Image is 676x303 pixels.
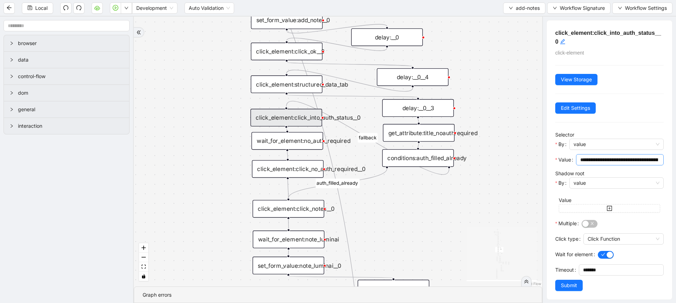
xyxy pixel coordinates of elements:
[516,4,540,12] span: add-notes
[136,30,141,35] span: double-right
[251,75,322,93] div: click_element:structured_data_tab
[139,253,148,262] button: zoom out
[558,156,571,164] span: Value
[76,5,82,11] span: redo
[253,231,324,248] div: wait_for_element:note_luminai
[287,38,387,51] g: Edge from delay:__0 to click_element:click_ok__0
[555,280,583,291] button: Submit
[288,169,387,198] g: Edge from conditions:auth_filled_already to click_element:click_notes__0
[110,2,121,14] button: play-circle
[358,280,429,297] div: delay:__1
[383,124,455,141] div: get_attribute:title_noauthrequired
[252,200,324,217] div: click_element:click_notes__0
[18,106,124,113] span: general
[136,3,173,13] span: Development
[18,39,124,47] span: browser
[252,160,324,178] div: click_element:click_no_auth_required__0
[10,107,14,112] span: right
[560,39,565,44] span: edit
[4,101,129,118] div: general
[251,11,323,29] div: set_form_value:add_note__0
[287,24,387,33] g: Edge from set_form_value:add_note__0 to delay:__0
[555,170,584,176] label: Shadow root
[559,196,660,204] div: Value
[27,5,32,10] span: save
[251,132,323,150] div: wait_for_element:no_auth_required
[351,29,423,46] div: delay:__0
[377,68,448,86] div: delay:__0__4
[382,149,454,167] div: conditions:auth_filled_already
[251,43,323,60] div: click_element:click_ok__0
[10,91,14,95] span: right
[189,3,230,13] span: Auto Validation
[92,2,103,14] button: cloud-server
[555,74,597,85] button: View Storage
[382,99,454,117] div: delay:__0__3
[250,109,322,126] div: click_element:click_into_auth_status__0
[558,220,577,227] span: Multiple
[4,118,129,134] div: interaction
[252,257,324,274] div: set_form_value:note_luminai__0
[503,2,545,14] button: downadd-notes
[4,68,129,84] div: control-flow
[555,251,593,258] span: Wait for element
[139,243,148,253] button: zoom in
[10,124,14,128] span: right
[558,179,564,187] span: By
[22,2,53,14] button: saveLocal
[287,62,413,67] g: Edge from click_element:click_ok__0 to delay:__0__4
[288,250,289,255] g: Edge from wait_for_element:note_luminai to set_form_value:note_luminai__0
[4,85,129,101] div: dom
[35,4,48,12] span: Local
[94,5,100,11] span: cloud-server
[63,5,69,11] span: undo
[547,2,611,14] button: downWorkflow Signature
[18,72,124,80] span: control-flow
[558,140,564,148] span: By
[287,70,413,91] g: Edge from delay:__0__4 to click_element:structured_data_tab
[555,29,664,46] h5: click_element:click_into_auth_status__0
[555,102,596,114] button: Edit Settings
[524,279,529,284] span: double-right
[113,5,118,11] span: play-circle
[18,56,124,64] span: data
[287,152,288,158] g: Edge from wait_for_element:no_auth_required to click_element:click_no_auth_required__0
[139,272,148,281] button: toggle interactivity
[124,6,129,10] span: down
[555,235,578,243] span: Click type
[288,276,393,278] g: Edge from set_form_value:note_luminai__0 to delay:__1
[418,144,419,147] g: Edge from get_attribute:title_noauthrequired to conditions:auth_filled_already
[561,282,577,289] span: Submit
[612,2,672,14] button: downWorkflow Settings
[509,6,513,10] span: down
[618,6,622,10] span: down
[287,95,418,97] g: Edge from click_element:structured_data_tab to delay:__0__3
[10,74,14,78] span: right
[139,262,148,272] button: fit view
[553,6,557,10] span: down
[574,139,659,150] span: value
[121,2,132,14] button: down
[418,119,419,122] g: Edge from delay:__0__3 to get_attribute:title_noauthrequired
[607,206,612,211] span: plus-square
[561,104,590,112] span: Edit Settings
[6,5,12,11] span: arrow-left
[4,2,15,14] button: arrow-left
[555,266,574,274] span: Timeout
[555,50,584,56] span: click-element
[560,4,605,12] span: Workflow Signature
[559,204,660,213] button: plus-square
[18,89,124,97] span: dom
